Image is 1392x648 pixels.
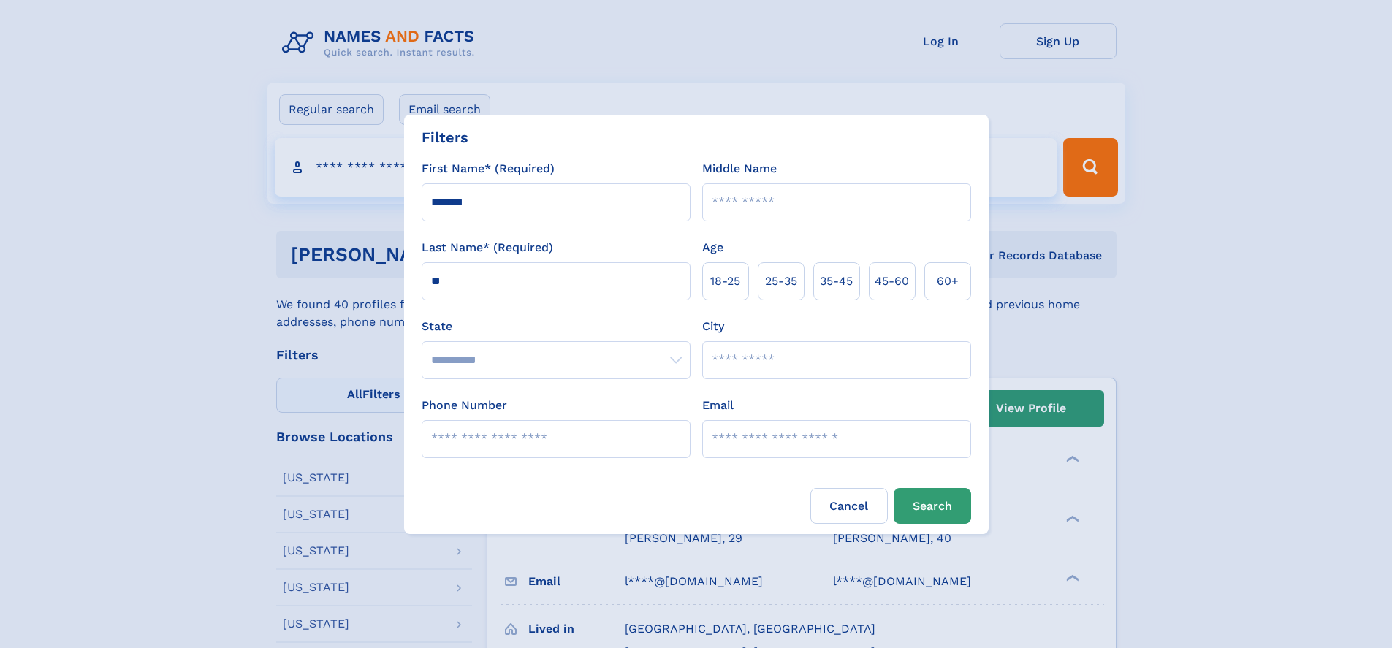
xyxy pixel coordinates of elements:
label: Middle Name [702,160,777,178]
label: Email [702,397,734,414]
span: 35‑45 [820,272,853,290]
label: State [422,318,691,335]
label: Age [702,239,723,256]
label: City [702,318,724,335]
span: 60+ [937,272,959,290]
label: First Name* (Required) [422,160,555,178]
button: Search [894,488,971,524]
label: Phone Number [422,397,507,414]
span: 45‑60 [875,272,909,290]
div: Filters [422,126,468,148]
span: 18‑25 [710,272,740,290]
span: 25‑35 [765,272,797,290]
label: Last Name* (Required) [422,239,553,256]
label: Cancel [810,488,888,524]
